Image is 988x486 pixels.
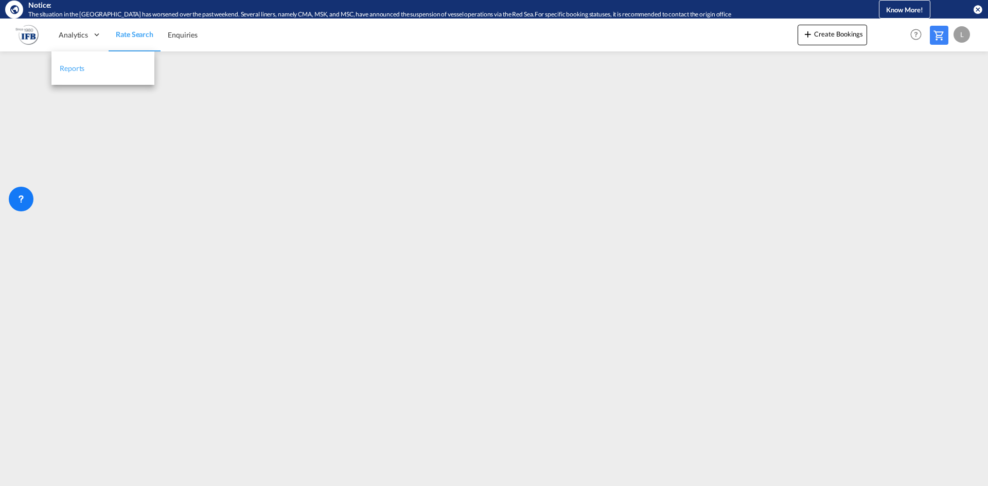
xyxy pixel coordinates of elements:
[51,18,109,51] div: Analytics
[168,30,198,39] span: Enquiries
[802,28,814,40] md-icon: icon-plus 400-fg
[8,432,44,471] iframe: Chat
[954,26,970,43] div: L
[973,4,983,14] button: icon-close-circle
[51,51,154,85] a: Reports
[798,25,867,45] button: icon-plus 400-fgCreate Bookings
[907,26,925,43] span: Help
[109,18,161,51] a: Rate Search
[161,18,205,51] a: Enquiries
[907,26,930,44] div: Help
[116,30,153,39] span: Rate Search
[15,23,39,46] img: b628ab10256c11eeb52753acbc15d091.png
[59,30,88,40] span: Analytics
[9,4,20,14] md-icon: icon-earth
[28,10,836,19] div: The situation in the Red Sea has worsened over the past weekend. Several liners, namely CMA, MSK,...
[60,64,84,73] span: Reports
[886,6,923,14] span: Know More!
